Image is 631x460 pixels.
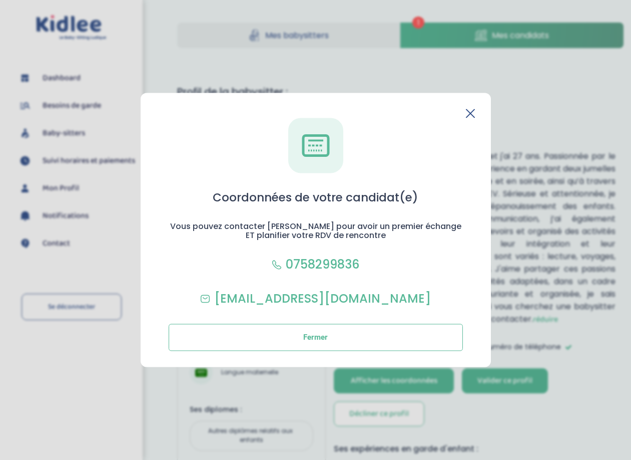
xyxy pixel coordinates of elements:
[200,290,431,308] a: [EMAIL_ADDRESS][DOMAIN_NAME]
[272,256,359,274] a: 0758299836
[169,222,463,240] h2: Vous pouvez contacter [PERSON_NAME] pour avoir un premier échange ET planifier votre RDV de renco...
[214,290,431,308] p: [EMAIL_ADDRESS][DOMAIN_NAME]
[286,256,359,274] p: 0758299836
[213,189,418,206] h1: Coordonnées de votre candidat(e)
[169,324,463,351] button: Fermer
